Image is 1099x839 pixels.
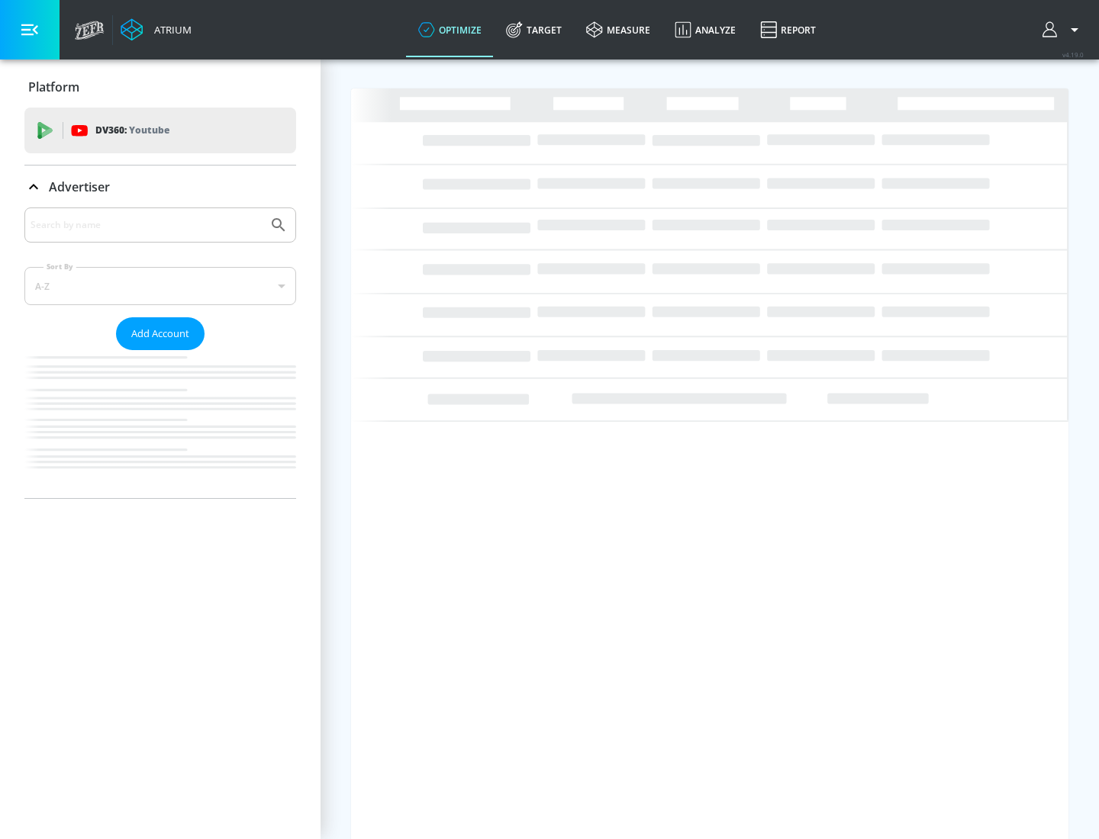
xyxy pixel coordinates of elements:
div: Platform [24,66,296,108]
nav: list of Advertiser [24,350,296,498]
a: Target [494,2,574,57]
a: Atrium [121,18,192,41]
label: Sort By [44,262,76,272]
a: Analyze [662,2,748,57]
a: Report [748,2,828,57]
div: Advertiser [24,207,296,498]
a: optimize [406,2,494,57]
div: A-Z [24,267,296,305]
span: v 4.19.0 [1062,50,1084,59]
div: Advertiser [24,166,296,208]
p: Youtube [129,122,169,138]
a: measure [574,2,662,57]
div: Atrium [148,23,192,37]
p: Platform [28,79,79,95]
p: Advertiser [49,178,110,195]
button: Add Account [116,317,205,350]
input: Search by name [31,215,262,235]
div: DV360: Youtube [24,108,296,153]
p: DV360: [95,122,169,139]
span: Add Account [131,325,189,342]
